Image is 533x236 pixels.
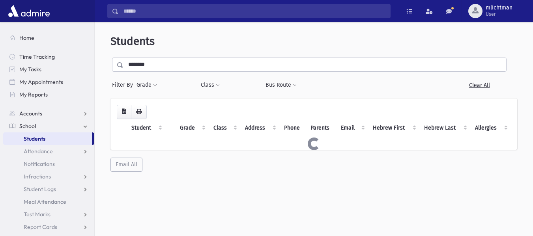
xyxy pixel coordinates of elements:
a: Meal Attendance [3,195,94,208]
th: Email [336,119,368,137]
button: CSV [117,105,131,119]
span: Test Marks [24,211,50,218]
a: Students [3,132,92,145]
th: Class [209,119,240,137]
button: Print [131,105,147,119]
img: AdmirePro [6,3,52,19]
button: Grade [136,78,157,92]
th: Student [127,119,165,137]
a: Home [3,32,94,44]
a: My Appointments [3,76,94,88]
span: My Appointments [19,78,63,85]
span: Accounts [19,110,42,117]
a: Accounts [3,107,94,120]
a: My Reports [3,88,94,101]
span: mlichtman [486,5,512,11]
span: My Reports [19,91,48,98]
th: Allergies [470,119,511,137]
th: Grade [175,119,209,137]
span: Notifications [24,160,55,167]
button: Class [200,78,220,92]
a: My Tasks [3,63,94,76]
span: User [486,11,512,17]
span: Home [19,34,34,41]
span: Infractions [24,173,51,180]
th: Hebrew First [368,119,419,137]
a: Test Marks [3,208,94,221]
span: Students [24,135,45,142]
th: Address [240,119,279,137]
th: Hebrew Last [419,119,470,137]
a: Time Tracking [3,50,94,63]
a: Clear All [452,78,507,92]
a: Student Logs [3,183,94,195]
button: Email All [110,158,142,172]
th: Parents [306,119,336,137]
span: My Tasks [19,66,41,73]
span: Report Cards [24,223,57,230]
a: School [3,120,94,132]
input: Search [119,4,390,18]
span: Student Logs [24,186,56,193]
a: Report Cards [3,221,94,233]
a: Attendance [3,145,94,158]
span: Meal Attendance [24,198,66,205]
button: Bus Route [265,78,297,92]
th: Phone [279,119,306,137]
span: Filter By [112,81,136,89]
span: Students [110,35,155,48]
span: School [19,123,36,130]
span: Time Tracking [19,53,55,60]
a: Notifications [3,158,94,170]
a: Infractions [3,170,94,183]
span: Attendance [24,148,53,155]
